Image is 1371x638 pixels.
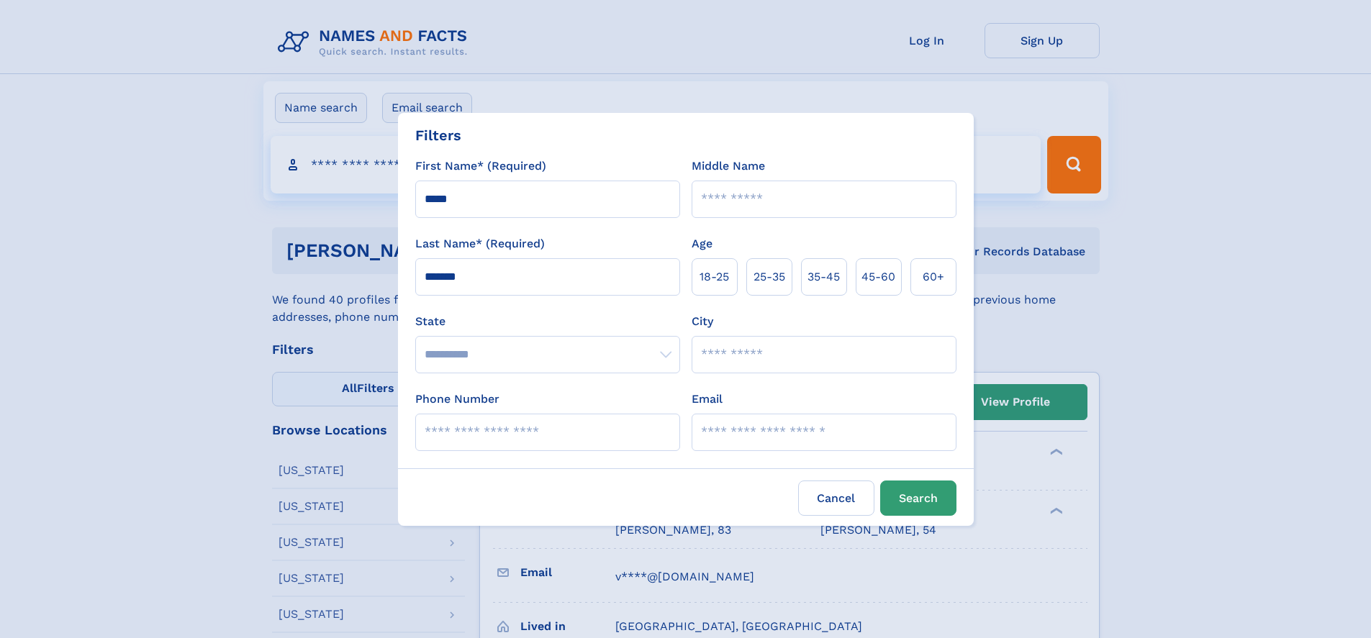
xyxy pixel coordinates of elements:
[754,268,785,286] span: 25‑35
[692,235,712,252] label: Age
[415,391,499,408] label: Phone Number
[923,268,944,286] span: 60+
[415,158,546,175] label: First Name* (Required)
[700,268,729,286] span: 18‑25
[415,124,461,146] div: Filters
[861,268,895,286] span: 45‑60
[880,480,956,516] button: Search
[692,313,713,330] label: City
[807,268,840,286] span: 35‑45
[798,480,874,516] label: Cancel
[692,158,765,175] label: Middle Name
[415,235,545,252] label: Last Name* (Required)
[692,391,723,408] label: Email
[415,313,680,330] label: State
